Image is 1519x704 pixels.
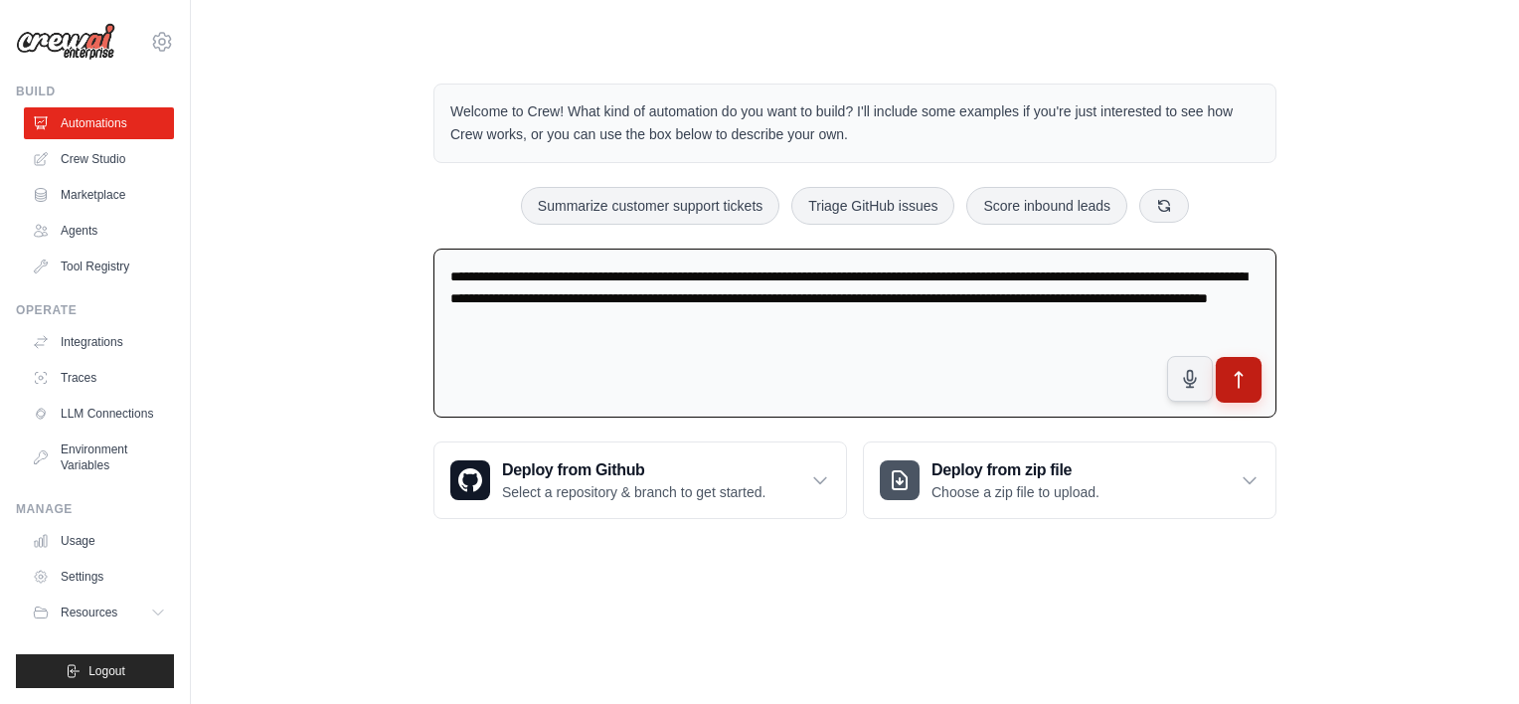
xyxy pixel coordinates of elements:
div: Manage [16,501,174,517]
a: Integrations [24,326,174,358]
div: Operate [16,302,174,318]
a: Marketplace [24,179,174,211]
p: Choose a zip file to upload. [931,482,1099,502]
button: Resources [24,597,174,628]
h3: Deploy from Github [502,458,765,482]
h3: Deploy from zip file [931,458,1099,482]
span: Logout [88,663,125,679]
a: Traces [24,362,174,394]
a: LLM Connections [24,398,174,430]
a: Crew Studio [24,143,174,175]
p: Select a repository & branch to get started. [502,482,765,502]
a: Usage [24,525,174,557]
a: Environment Variables [24,434,174,481]
iframe: Chat Widget [1420,609,1519,704]
button: Summarize customer support tickets [521,187,779,225]
a: Settings [24,561,174,593]
button: Triage GitHub issues [791,187,954,225]
button: Logout [16,654,174,688]
img: Logo [16,23,115,61]
p: Welcome to Crew! What kind of automation do you want to build? I'll include some examples if you'... [450,100,1260,146]
a: Agents [24,215,174,247]
a: Automations [24,107,174,139]
span: Resources [61,605,117,620]
a: Tool Registry [24,251,174,282]
button: Score inbound leads [966,187,1127,225]
div: Build [16,84,174,99]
